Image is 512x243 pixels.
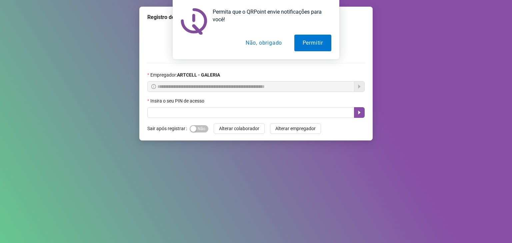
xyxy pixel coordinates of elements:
span: Alterar empregador [275,125,316,132]
button: Alterar empregador [270,123,321,134]
button: Não, obrigado [237,35,290,51]
img: notification icon [181,8,207,35]
button: Permitir [294,35,331,51]
label: Insira o seu PIN de acesso [147,97,209,105]
span: info-circle [151,84,156,89]
iframe: Intercom live chat [489,220,505,236]
span: Empregador : [150,71,220,79]
label: Sair após registrar [147,123,190,134]
span: Alterar colaborador [219,125,259,132]
span: caret-right [357,110,362,115]
div: Permita que o QRPoint envie notificações para você! [207,8,331,23]
button: Alterar colaborador [214,123,265,134]
strong: ARTCELL - GALERIA [177,72,220,78]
